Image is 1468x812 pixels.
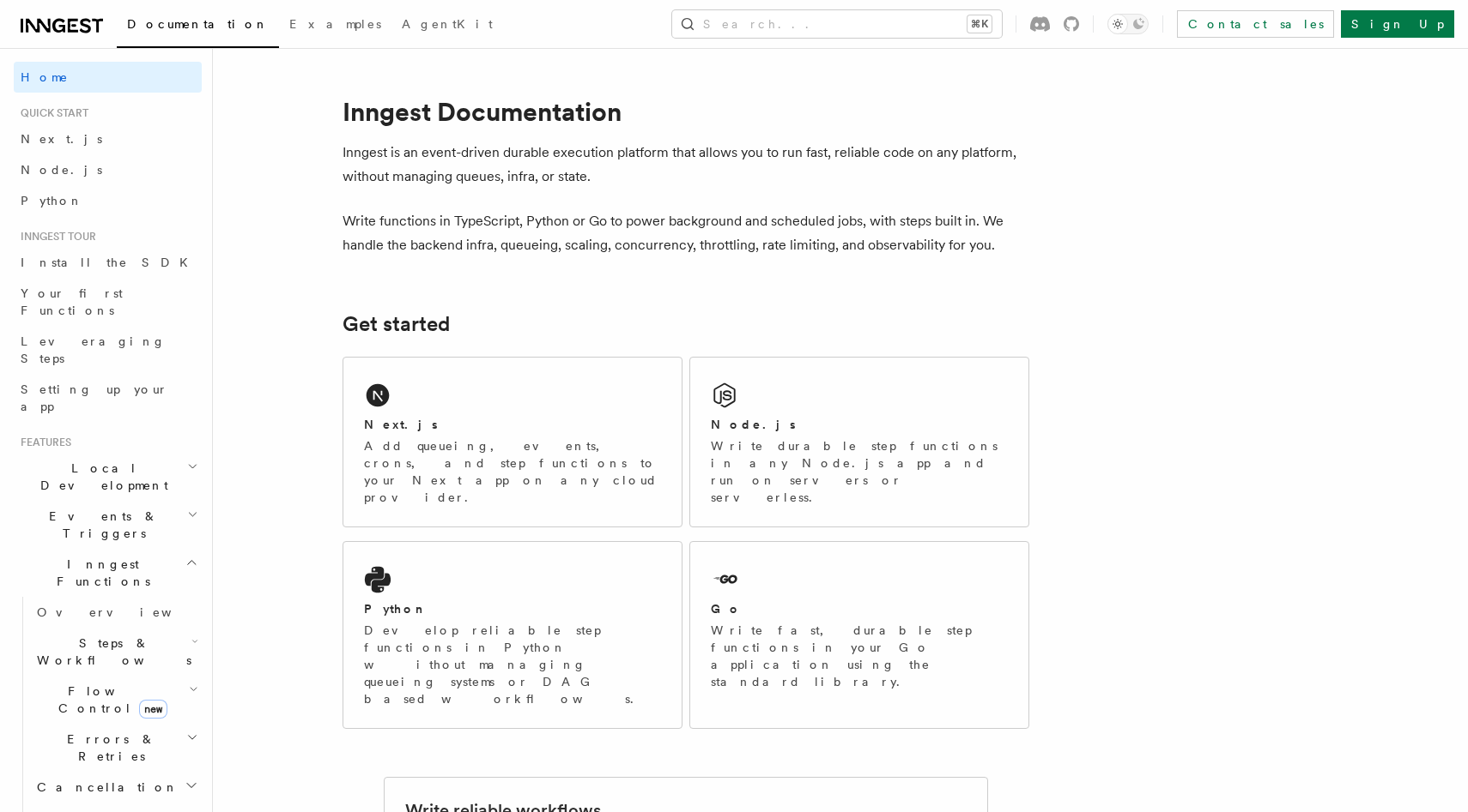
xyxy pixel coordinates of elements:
a: Get started [343,312,450,336]
h2: Node.js [711,416,796,433]
a: Install the SDK [14,247,202,278]
a: Documentation [117,5,279,48]
button: Inngest Functions [14,549,202,597]
a: Leveraging Steps [14,326,202,374]
a: Node.js [14,154,202,185]
h2: Go [711,600,742,617]
h1: Inngest Documentation [343,96,1029,127]
p: Inngest is an event-driven durable execution platform that allows you to run fast, reliable code ... [343,141,1029,189]
p: Write durable step functions in any Node.js app and run on servers or serverless. [711,437,1008,506]
button: Toggle dark mode [1107,14,1149,34]
a: Next.js [14,123,202,154]
a: Your first Functions [14,278,202,326]
button: Cancellation [30,772,202,803]
p: Develop reliable step functions in Python without managing queueing systems or DAG based workflows. [364,622,661,707]
a: Contact sales [1177,10,1334,38]
span: Python [21,194,83,208]
a: Node.jsWrite durable step functions in any Node.js app and run on servers or serverless. [689,357,1029,527]
button: Steps & Workflows [30,628,202,676]
span: AgentKit [402,17,493,31]
span: Home [21,69,69,86]
span: Overview [37,605,214,619]
a: GoWrite fast, durable step functions in your Go application using the standard library. [689,541,1029,729]
a: PythonDevelop reliable step functions in Python without managing queueing systems or DAG based wo... [343,541,682,729]
span: Examples [289,17,381,31]
button: Flow Controlnew [30,676,202,724]
span: Local Development [14,460,187,494]
p: Add queueing, events, crons, and step functions to your Next app on any cloud provider. [364,437,661,506]
p: Write functions in TypeScript, Python or Go to power background and scheduled jobs, with steps bu... [343,209,1029,257]
a: Setting up your app [14,374,202,422]
span: Quick start [14,106,88,120]
span: Cancellation [30,779,179,796]
kbd: ⌘K [968,15,992,33]
span: Install the SDK [21,256,198,269]
a: AgentKit [391,5,503,46]
span: Flow Control [30,683,189,717]
span: Errors & Retries [30,731,186,765]
h2: Next.js [364,416,438,433]
a: Home [14,62,202,93]
span: Your first Functions [21,286,123,317]
a: Python [14,185,202,216]
span: Events & Triggers [14,508,187,542]
span: Inngest Functions [14,556,185,590]
a: Overview [30,597,202,628]
span: Features [14,436,71,449]
a: Examples [279,5,391,46]
a: Sign Up [1341,10,1454,38]
span: Next.js [21,132,102,146]
span: Leveraging Steps [21,334,166,365]
button: Search...⌘K [672,10,1002,38]
a: Next.jsAdd queueing, events, crons, and step functions to your Next app on any cloud provider. [343,357,682,527]
span: Steps & Workflows [30,635,191,669]
button: Events & Triggers [14,501,202,549]
p: Write fast, durable step functions in your Go application using the standard library. [711,622,1008,690]
span: Setting up your app [21,382,168,413]
span: new [139,700,167,719]
button: Errors & Retries [30,724,202,772]
span: Documentation [127,17,269,31]
h2: Python [364,600,428,617]
button: Local Development [14,453,202,501]
span: Inngest tour [14,230,96,244]
span: Node.js [21,163,102,177]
